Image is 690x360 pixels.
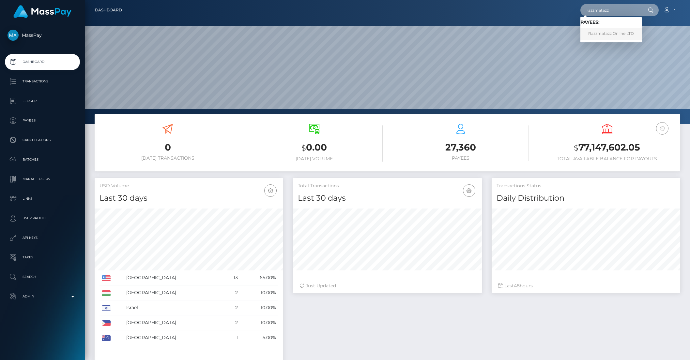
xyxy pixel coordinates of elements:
[102,275,111,281] img: US.png
[5,249,80,266] a: Taxes
[8,116,77,125] p: Payees
[224,315,240,330] td: 2
[580,20,642,25] h6: Payees:
[5,54,80,70] a: Dashboard
[100,155,236,161] h6: [DATE] Transactions
[224,330,240,345] td: 1
[124,330,224,345] td: [GEOGRAPHIC_DATA]
[8,30,19,41] img: MassPay
[224,300,240,315] td: 2
[5,210,80,226] a: User Profile
[580,28,642,40] a: Razzmatazz Online LTD
[124,285,224,300] td: [GEOGRAPHIC_DATA]
[8,194,77,204] p: Links
[124,315,224,330] td: [GEOGRAPHIC_DATA]
[5,171,80,187] a: Manage Users
[240,270,278,285] td: 65.00%
[392,141,529,154] h3: 27,360
[100,141,236,154] h3: 0
[392,155,529,161] h6: Payees
[8,96,77,106] p: Ledger
[5,132,80,148] a: Cancellations
[5,32,80,38] span: MassPay
[497,183,675,189] h5: Transactions Status
[5,288,80,305] a: Admin
[497,193,675,204] h4: Daily Distribution
[539,141,675,154] h3: 77,147,602.05
[124,300,224,315] td: Israel
[8,233,77,243] p: API Keys
[102,320,111,326] img: PH.png
[240,315,278,330] td: 10.00%
[574,143,578,152] small: $
[13,5,71,18] img: MassPay Logo
[5,73,80,90] a: Transactions
[498,282,674,289] div: Last hours
[8,292,77,301] p: Admin
[100,183,278,189] h5: USD Volume
[298,193,477,204] h4: Last 30 days
[224,270,240,285] td: 13
[301,143,306,152] small: $
[580,4,642,16] input: Search...
[5,230,80,246] a: API Keys
[8,57,77,67] p: Dashboard
[8,155,77,165] p: Batches
[5,191,80,207] a: Links
[539,156,675,162] h6: Total Available Balance for Payouts
[102,305,111,311] img: IL.png
[100,193,278,204] h4: Last 30 days
[240,300,278,315] td: 10.00%
[246,156,383,162] h6: [DATE] Volume
[8,213,77,223] p: User Profile
[102,290,111,296] img: HU.png
[224,285,240,300] td: 2
[102,335,111,341] img: AU.png
[299,282,475,289] div: Just Updated
[514,283,520,289] span: 48
[5,112,80,129] a: Payees
[8,272,77,282] p: Search
[298,183,477,189] h5: Total Transactions
[8,77,77,86] p: Transactions
[5,151,80,168] a: Batches
[246,141,383,154] h3: 0.00
[5,93,80,109] a: Ledger
[240,330,278,345] td: 5.00%
[95,3,122,17] a: Dashboard
[8,135,77,145] p: Cancellations
[5,269,80,285] a: Search
[8,252,77,262] p: Taxes
[8,174,77,184] p: Manage Users
[124,270,224,285] td: [GEOGRAPHIC_DATA]
[240,285,278,300] td: 10.00%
